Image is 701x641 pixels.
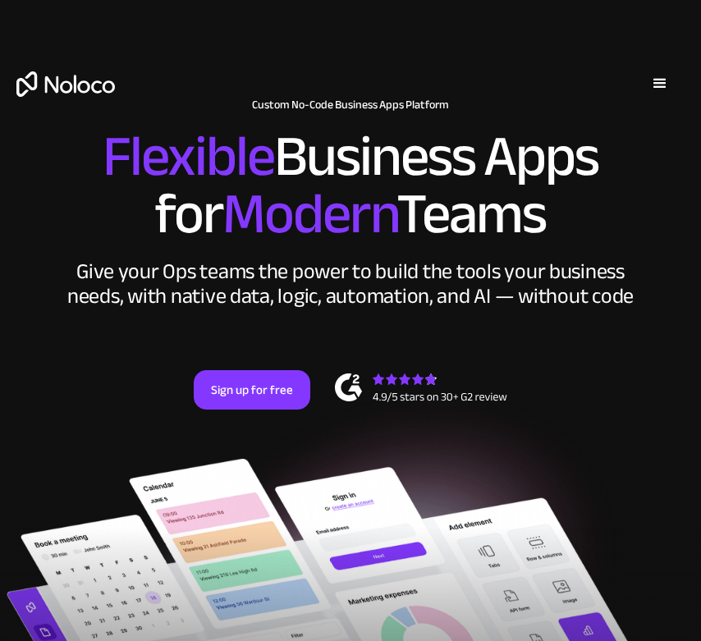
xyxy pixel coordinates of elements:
span: Modern [222,160,396,268]
h2: Business Apps for Teams [16,128,685,243]
div: menu [635,59,685,108]
a: Sign up for free [194,370,310,410]
div: Give your Ops teams the power to build the tools your business needs, with native data, logic, au... [63,259,638,309]
a: home [16,71,115,97]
